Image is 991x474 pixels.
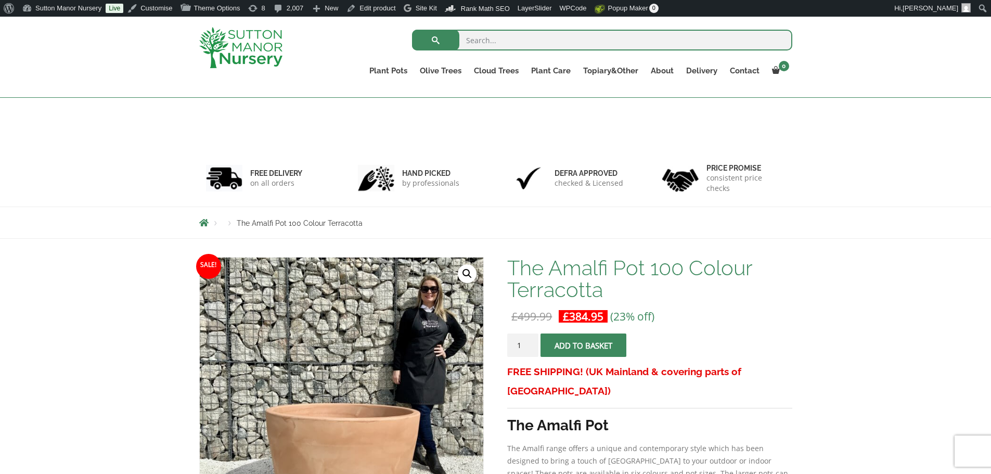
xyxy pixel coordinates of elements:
[507,334,538,357] input: Product quantity
[416,4,437,12] span: Site Kit
[706,163,786,173] h6: Price promise
[468,63,525,78] a: Cloud Trees
[106,4,123,13] a: Live
[414,63,468,78] a: Olive Trees
[706,173,786,194] p: consistent price checks
[662,162,699,194] img: 4.jpg
[363,63,414,78] a: Plant Pots
[645,63,680,78] a: About
[525,63,577,78] a: Plant Care
[649,4,659,13] span: 0
[577,63,645,78] a: Topiary&Other
[237,219,363,227] span: The Amalfi Pot 100 Colour Terracotta
[196,254,221,279] span: Sale!
[358,165,394,191] img: 2.jpg
[507,257,792,301] h1: The Amalfi Pot 100 Colour Terracotta
[458,264,477,283] a: View full-screen image gallery
[510,165,547,191] img: 3.jpg
[507,362,792,401] h3: FREE SHIPPING! (UK Mainland & covering parts of [GEOGRAPHIC_DATA])
[461,5,510,12] span: Rank Math SEO
[412,30,792,50] input: Search...
[563,309,569,324] span: £
[250,178,302,188] p: on all orders
[555,178,623,188] p: checked & Licensed
[610,309,654,324] span: (23% off)
[511,309,552,324] bdi: 499.99
[766,63,792,78] a: 0
[402,178,459,188] p: by professionals
[199,219,792,227] nav: Breadcrumbs
[555,169,623,178] h6: Defra approved
[903,4,958,12] span: [PERSON_NAME]
[507,417,609,434] strong: The Amalfi Pot
[563,309,603,324] bdi: 384.95
[511,309,518,324] span: £
[540,334,626,357] button: Add to basket
[680,63,724,78] a: Delivery
[250,169,302,178] h6: FREE DELIVERY
[206,165,242,191] img: 1.jpg
[724,63,766,78] a: Contact
[199,27,282,68] img: logo
[402,169,459,178] h6: hand picked
[779,61,789,71] span: 0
